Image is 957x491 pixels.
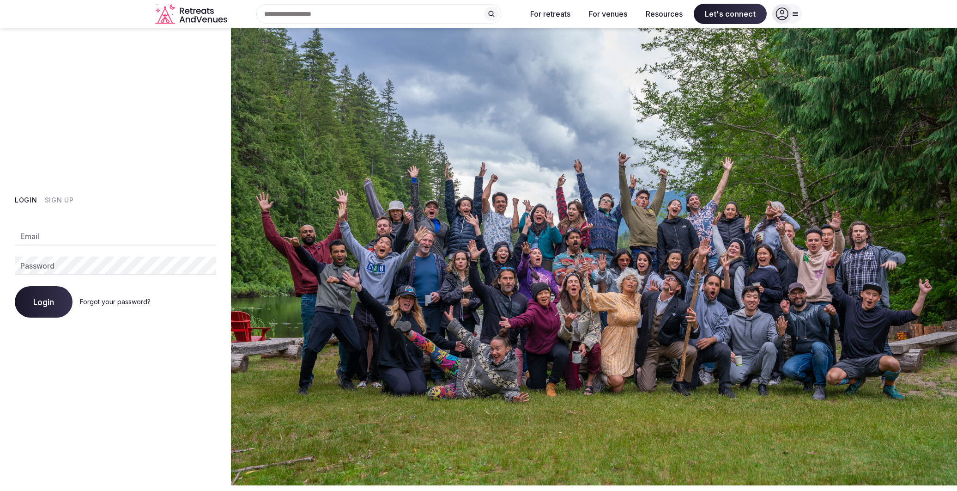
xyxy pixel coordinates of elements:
button: Login [15,196,37,205]
svg: Retreats and Venues company logo [155,4,229,25]
a: Forgot your password? [80,298,151,306]
button: Login [15,286,73,318]
button: Sign Up [45,196,74,205]
button: Resources [638,4,690,24]
img: My Account Background [231,28,957,485]
a: Visit the homepage [155,4,229,25]
span: Login [33,297,54,307]
button: For venues [581,4,635,24]
span: Let's connect [694,4,767,24]
button: For retreats [523,4,578,24]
